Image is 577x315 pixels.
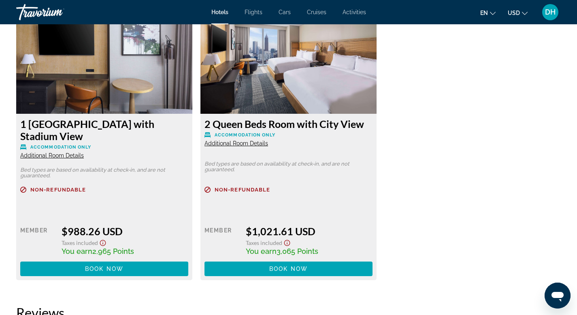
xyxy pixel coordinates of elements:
span: en [480,10,488,16]
p: Bed types are based on availability at check-in, and are not guaranteed. [204,161,373,172]
span: You earn [246,247,277,255]
a: Cars [279,9,291,15]
p: Bed types are based on availability at check-in, and are not guaranteed. [20,167,188,179]
button: Book now [204,262,373,276]
span: USD [508,10,520,16]
span: Additional Room Details [204,140,268,147]
span: Taxes included [246,239,282,246]
div: $988.26 USD [62,225,188,237]
button: User Menu [540,4,561,21]
span: Non-refundable [30,187,86,192]
span: Additional Room Details [20,152,84,159]
a: Flights [245,9,262,15]
button: Show Taxes and Fees disclaimer [282,237,292,247]
a: Travorium [16,2,97,23]
h3: 1 [GEOGRAPHIC_DATA] with Stadium View [20,118,188,142]
span: 3,065 Points [277,247,318,255]
span: Accommodation Only [215,132,275,138]
span: You earn [62,247,92,255]
span: DH [545,8,556,16]
span: 2,965 Points [92,247,134,255]
div: Member [20,225,55,255]
img: e3c413c1-47a4-4d00-b653-cb23eeef79f8.jpeg [200,13,377,114]
span: Non-refundable [215,187,270,192]
div: Member [204,225,240,255]
iframe: Button to launch messaging window [545,283,571,309]
a: Cruises [307,9,326,15]
span: Book now [85,266,123,272]
h3: 2 Queen Beds Room with City View [204,118,373,130]
span: Taxes included [62,239,98,246]
button: Book now [20,262,188,276]
div: $1,021.61 USD [246,225,373,237]
button: Show Taxes and Fees disclaimer [98,237,108,247]
span: Accommodation Only [30,145,91,150]
button: Change currency [508,7,528,19]
img: 963b6cef-9d6b-459c-b272-6fcdd4e97647.jpeg [16,13,192,114]
span: Book now [269,266,308,272]
button: Change language [480,7,496,19]
a: Activities [343,9,366,15]
a: Hotels [211,9,228,15]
